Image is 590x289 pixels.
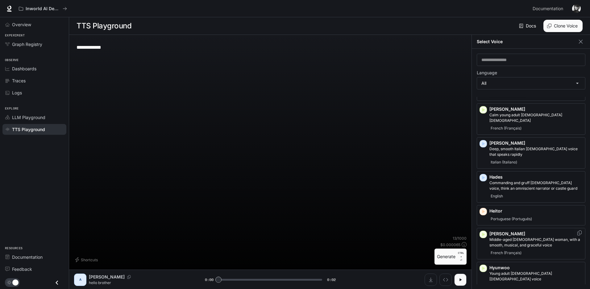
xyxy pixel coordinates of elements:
[2,252,66,262] a: Documentation
[2,39,66,50] a: Graph Registry
[125,275,133,279] button: Copy Voice ID
[533,5,563,13] span: Documentation
[205,277,214,283] span: 0:00
[489,174,583,180] p: Hades
[477,71,497,75] p: Language
[12,126,45,133] span: TTS Playground
[12,254,43,260] span: Documentation
[12,114,45,121] span: LLM Playground
[489,208,583,214] p: Heitor
[489,180,583,191] p: Commanding and gruff male voice, think an omniscient narrator or castle guard
[2,112,66,123] a: LLM Playground
[439,274,452,286] button: Inspect
[89,274,125,280] p: [PERSON_NAME]
[12,279,19,286] span: Dark mode toggle
[489,231,583,237] p: [PERSON_NAME]
[12,89,22,96] span: Logs
[458,251,464,262] p: ⏎
[12,65,36,72] span: Dashboards
[327,277,336,283] span: 0:02
[2,124,66,135] a: TTS Playground
[489,125,523,132] span: French (Français)
[458,251,464,258] p: CTRL +
[453,236,467,241] p: 13 / 1000
[75,275,85,285] div: A
[489,237,583,248] p: Middle-aged French woman, with a smooth, musical, and graceful voice
[89,280,190,285] p: hello brother
[12,21,31,28] span: Overview
[570,2,583,15] button: User avatar
[16,2,70,15] button: All workspaces
[12,41,42,47] span: Graph Registry
[489,106,583,112] p: [PERSON_NAME]
[489,265,583,271] p: Hyunwoo
[2,75,66,86] a: Traces
[26,6,60,11] p: Inworld AI Demos
[2,63,66,74] a: Dashboards
[440,242,460,247] p: $ 0.000065
[543,20,583,32] button: Clone Voice
[477,77,585,89] div: All
[576,230,583,235] button: Copy Voice ID
[572,4,581,13] img: User avatar
[489,249,523,257] span: French (Français)
[489,192,504,200] span: English
[489,112,583,123] p: Calm young adult French male
[489,215,533,223] span: Portuguese (Português)
[489,140,583,146] p: [PERSON_NAME]
[425,274,437,286] button: Download audio
[434,249,467,265] button: GenerateCTRL +⏎
[2,264,66,275] a: Feedback
[2,19,66,30] a: Overview
[2,87,66,98] a: Logs
[489,159,518,166] span: Italian (Italiano)
[74,255,100,265] button: Shortcuts
[77,20,131,32] h1: TTS Playground
[530,2,568,15] a: Documentation
[518,20,538,32] a: Docs
[489,146,583,157] p: Deep, smooth Italian male voice that speaks rapidly
[489,271,583,282] p: Young adult Korean male voice
[12,266,32,272] span: Feedback
[12,77,26,84] span: Traces
[50,276,64,289] button: Close drawer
